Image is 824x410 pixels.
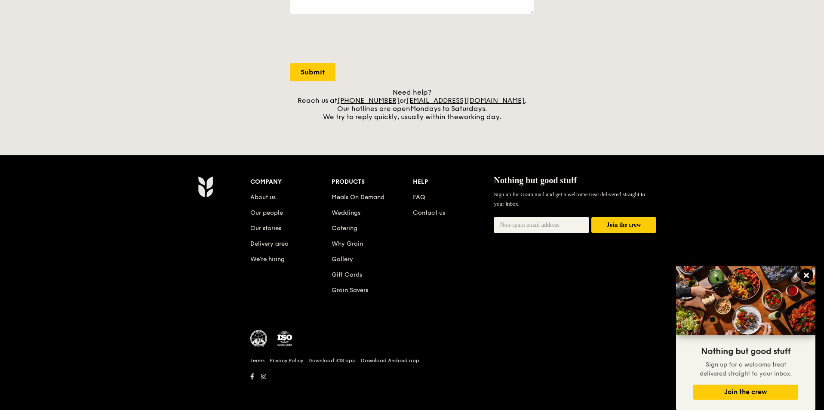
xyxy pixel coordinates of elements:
[332,194,384,201] a: Meals On Demand
[332,209,360,216] a: Weddings
[591,217,656,233] button: Join the crew
[290,63,335,81] input: Submit
[693,385,798,400] button: Join the crew
[250,330,267,347] img: MUIS Halal Certified
[332,176,413,188] div: Products
[308,357,356,364] a: Download iOS app
[494,217,589,233] input: Non-spam email address
[250,256,285,263] a: We’re hiring
[250,209,283,216] a: Our people
[250,225,281,232] a: Our stories
[458,113,501,121] span: working day.
[701,346,790,357] span: Nothing but good stuff
[494,176,577,185] span: Nothing but good stuff
[413,176,494,188] div: Help
[250,240,289,247] a: Delivery area
[164,382,660,389] h6: Revision
[332,225,357,232] a: Catering
[332,287,368,294] a: Grain Savers
[250,176,332,188] div: Company
[198,176,213,197] img: Grain
[406,96,525,105] a: [EMAIL_ADDRESS][DOMAIN_NAME]
[276,330,293,347] img: ISO Certified
[676,266,815,335] img: DSC07876-Edit02-Large.jpeg
[494,191,645,207] span: Sign up for Grain mail and get a welcome treat delivered straight to your inbox.
[270,357,303,364] a: Privacy Policy
[332,271,362,278] a: Gift Cards
[413,209,445,216] a: Contact us
[413,194,425,201] a: FAQ
[290,88,534,121] div: Need help? Reach us at or . Our hotlines are open We try to reply quickly, usually within the
[290,23,421,56] iframe: reCAPTCHA
[250,357,264,364] a: Terms
[332,256,353,263] a: Gallery
[799,268,813,282] button: Close
[410,105,487,113] span: Mondays to Saturdays.
[700,361,792,377] span: Sign up for a welcome treat delivered straight to your inbox.
[337,96,400,105] a: [PHONE_NUMBER]
[361,357,419,364] a: Download Android app
[332,240,363,247] a: Why Grain
[250,194,276,201] a: About us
